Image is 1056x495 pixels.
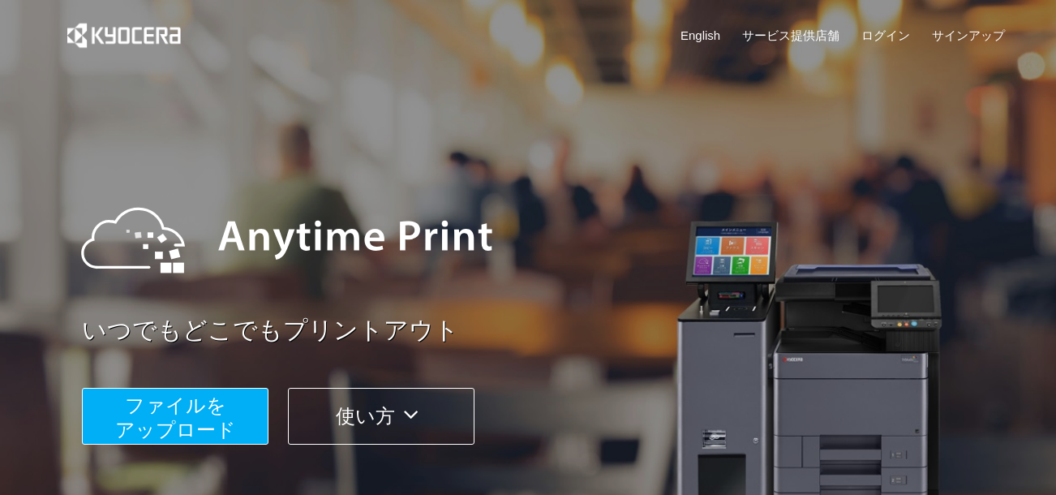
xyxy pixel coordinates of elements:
a: English [680,27,720,44]
a: ログイン [861,27,910,44]
button: ファイルを​​アップロード [82,388,268,445]
a: いつでもどこでもプリントアウト [82,313,1015,348]
span: ファイルを ​​アップロード [115,394,236,441]
a: サインアップ [932,27,1005,44]
a: サービス提供店舗 [742,27,839,44]
button: 使い方 [288,388,474,445]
